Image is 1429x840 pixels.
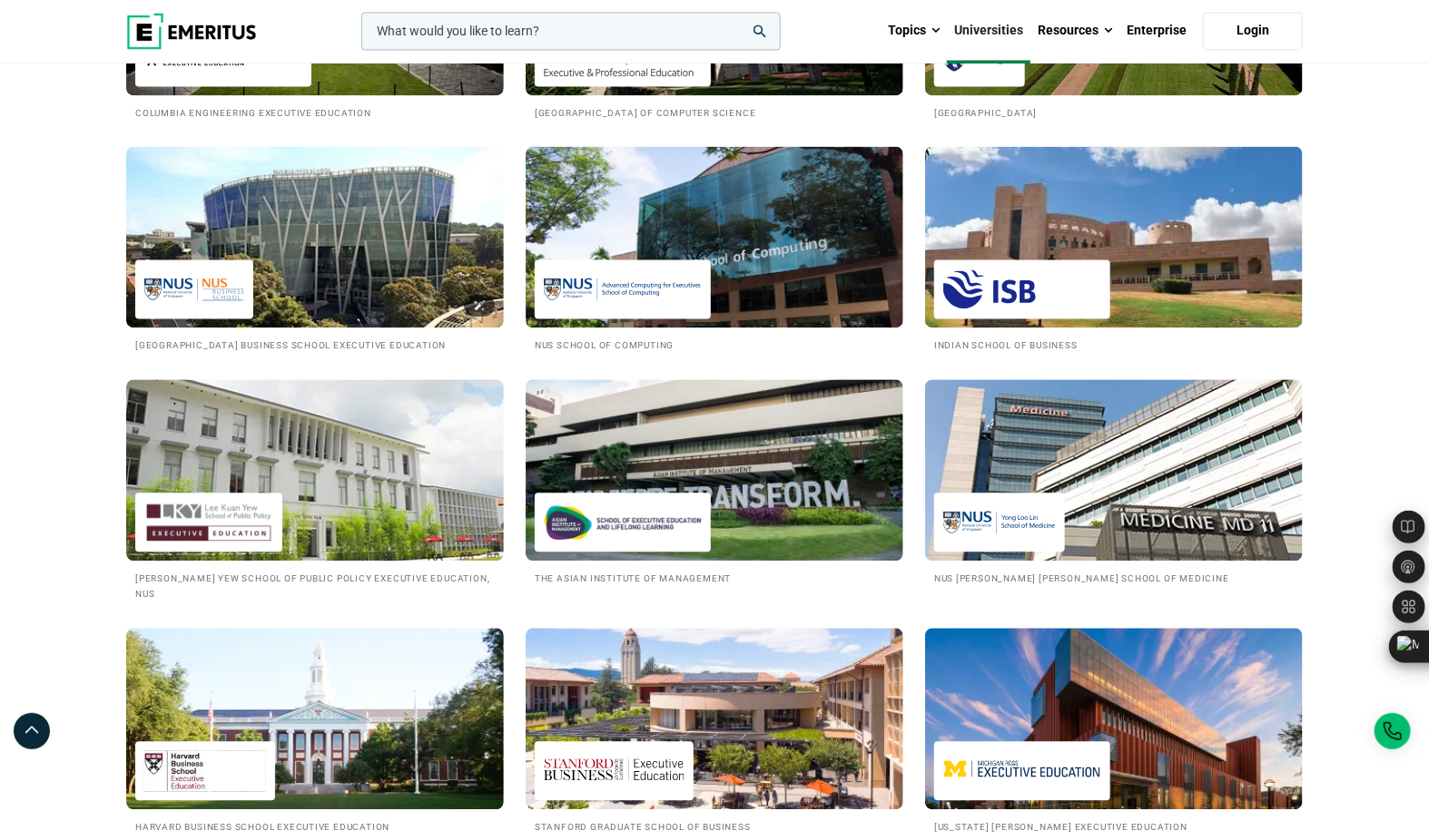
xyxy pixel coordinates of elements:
[526,379,903,585] a: Universities We Work With Asian Institute of Management The Asian Institute of Management
[526,146,903,327] img: Universities We Work With
[535,337,894,352] h2: NUS School of Computing
[144,502,273,542] img: Lee Kuan Yew School of Public Policy Executive Education, NUS
[126,379,504,561] img: Universities We Work With
[925,379,1303,585] a: Universities We Work With NUS Yong Loo Lin School of Medicine NUS [PERSON_NAME] [PERSON_NAME] Sch...
[126,628,504,809] img: Universities We Work With
[135,570,495,601] h2: [PERSON_NAME] Yew School of Public Policy Executive Education, NUS
[135,337,495,352] h2: [GEOGRAPHIC_DATA] Business School Executive Education
[526,379,903,561] img: Universities We Work With
[544,502,702,542] img: Asian Institute of Management
[544,269,702,309] img: NUS School of Computing
[126,628,504,834] a: Universities We Work With Harvard Business School Executive Education Harvard Business School Exe...
[535,104,894,120] h2: [GEOGRAPHIC_DATA] of Computer Science
[144,269,244,309] img: National University of Singapore Business School Executive Education
[544,750,685,791] img: Stanford Graduate School of Business
[943,502,1056,542] img: NUS Yong Loo Lin School of Medicine
[943,269,1101,309] img: Indian School of Business
[925,628,1303,834] a: Universities We Work With Michigan Ross Executive Education [US_STATE] [PERSON_NAME] Executive Ed...
[526,628,903,809] img: Universities We Work With
[925,146,1303,352] a: Universities We Work With Indian School of Business Indian School of Business
[361,12,781,50] input: woocommerce-product-search-field-0
[126,379,504,601] a: Universities We Work With Lee Kuan Yew School of Public Policy Executive Education, NUS [PERSON_N...
[526,628,903,834] a: Universities We Work With Stanford Graduate School of Business Stanford Graduate School of Business
[934,570,1294,585] h2: NUS [PERSON_NAME] [PERSON_NAME] School of Medicine
[1203,12,1303,50] a: Login
[144,750,266,791] img: Harvard Business School Executive Education
[135,104,495,120] h2: Columbia Engineering Executive Education
[925,379,1303,561] img: Universities We Work With
[126,146,504,327] img: Universities We Work With
[535,570,894,585] h2: The Asian Institute of Management
[934,818,1294,834] h2: [US_STATE] [PERSON_NAME] Executive Education
[925,146,1303,327] img: Universities We Work With
[934,104,1294,120] h2: [GEOGRAPHIC_DATA]
[943,750,1101,791] img: Michigan Ross Executive Education
[126,146,504,352] a: Universities We Work With National University of Singapore Business School Executive Education [G...
[934,337,1294,352] h2: Indian School of Business
[925,628,1303,809] img: Universities We Work With
[535,818,894,834] h2: Stanford Graduate School of Business
[526,146,903,352] a: Universities We Work With NUS School of Computing NUS School of Computing
[135,818,495,834] h2: Harvard Business School Executive Education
